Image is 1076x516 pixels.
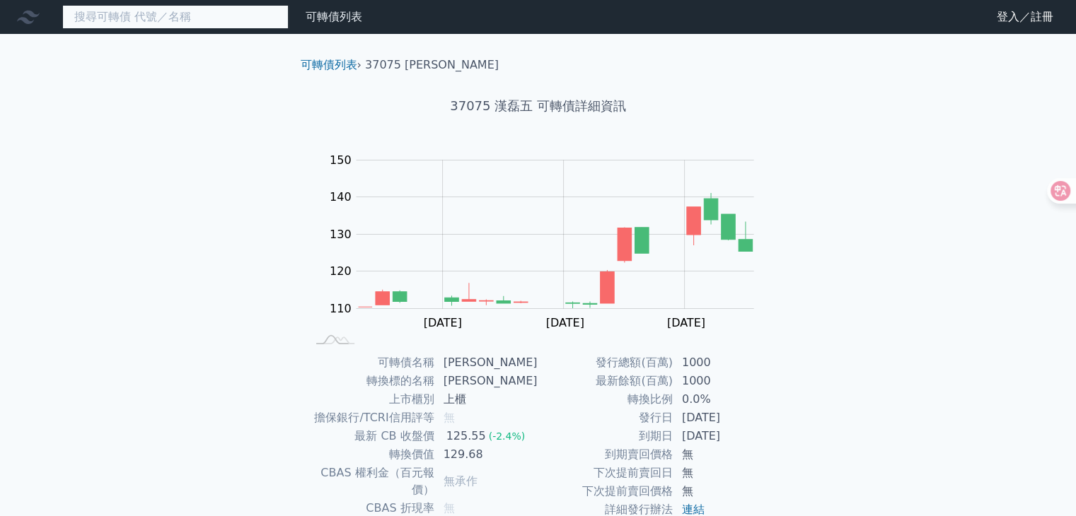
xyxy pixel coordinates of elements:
td: 轉換標的名稱 [306,372,435,390]
g: Chart [322,153,775,329]
td: 上市櫃別 [306,390,435,409]
td: CBAS 權利金（百元報價） [306,464,435,499]
span: 無 [444,501,455,515]
tspan: 120 [330,264,352,278]
td: 0.0% [673,390,770,409]
a: 可轉債列表 [306,10,362,23]
td: 可轉債名稱 [306,353,435,372]
td: 無 [673,482,770,500]
td: 無 [673,445,770,464]
tspan: [DATE] [667,316,705,329]
g: Series [358,193,752,308]
li: › [301,57,361,74]
span: 無 [444,411,455,424]
td: 轉換價值 [306,445,435,464]
td: 到期賣回價格 [538,445,673,464]
td: 上櫃 [435,390,538,409]
td: 擔保銀行/TCRI信用評等 [306,409,435,427]
td: [PERSON_NAME] [435,372,538,390]
td: 無 [673,464,770,482]
td: 發行日 [538,409,673,427]
td: 1000 [673,353,770,372]
td: 129.68 [435,445,538,464]
td: [DATE] [673,409,770,427]
a: 登入／註冊 [985,6,1065,28]
tspan: 130 [330,228,352,241]
tspan: 140 [330,190,352,204]
td: [PERSON_NAME] [435,353,538,372]
td: 下次提前賣回日 [538,464,673,482]
tspan: [DATE] [546,316,584,329]
td: 最新餘額(百萬) [538,372,673,390]
h1: 37075 漢磊五 可轉債詳細資訊 [289,96,787,116]
li: 37075 [PERSON_NAME] [365,57,499,74]
td: 轉換比例 [538,390,673,409]
td: 發行總額(百萬) [538,353,673,372]
td: 下次提前賣回價格 [538,482,673,500]
div: 125.55 [444,428,489,445]
tspan: 150 [330,153,352,167]
td: [DATE] [673,427,770,445]
span: 無承作 [444,474,478,488]
td: 到期日 [538,427,673,445]
a: 可轉債列表 [301,58,357,71]
td: 1000 [673,372,770,390]
td: 最新 CB 收盤價 [306,427,435,445]
tspan: 110 [330,302,352,315]
input: 搜尋可轉債 代號／名稱 [62,5,289,29]
span: (-2.4%) [489,430,526,442]
tspan: [DATE] [424,316,462,329]
a: 連結 [682,503,705,516]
